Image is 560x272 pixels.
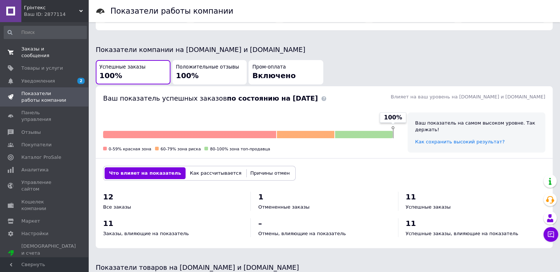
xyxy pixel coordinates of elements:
span: 100% [99,71,122,80]
span: 1 [258,192,263,201]
span: 100% [384,114,402,122]
span: Влияет на ваш уровень на [DOMAIN_NAME] и [DOMAIN_NAME] [391,94,545,100]
span: Ваш показатель успешных заказов [103,94,318,102]
span: 12 [103,192,113,201]
span: Отзывы [21,129,41,136]
span: – [258,219,262,228]
span: Покупатели [21,142,52,148]
div: Ваш показатель на самом высоком уровне. Так держать! [415,120,538,133]
span: Отмены, влияющие на показатель [258,231,346,236]
span: 11 [406,192,416,201]
button: Причины отмен [246,167,294,179]
h1: Показатели работы компании [110,7,233,15]
span: Товары и услуги [21,65,63,72]
div: Prom микс 1 000 [21,257,76,263]
input: Поиск [4,26,87,39]
button: Пром-оплатаВключено [249,60,323,85]
span: 60-79% зона риска [161,147,201,151]
span: [DEMOGRAPHIC_DATA] и счета [21,243,76,263]
a: Как сохранить высокий результат? [415,139,504,144]
button: Как рассчитывается [186,167,246,179]
span: Показатели работы компании [21,90,68,104]
span: Успешные заказы [99,64,145,71]
span: Грінтекс [24,4,79,11]
span: 0-59% красная зона [109,147,151,151]
span: 11 [103,219,113,228]
span: Аналитика [21,167,49,173]
span: 11 [406,219,416,228]
b: по состоянию на [DATE] [227,94,318,102]
button: Что влияет на показатель [105,167,186,179]
button: Чат с покупателем [543,227,558,242]
span: 2 [77,78,85,84]
span: Пром-оплата [252,64,286,71]
span: 80-100% зона топ-продавца [210,147,270,151]
span: Успешные заказы, влияющие на показатель [406,231,518,236]
span: Отмененные заказы [258,204,309,210]
span: Кошелек компании [21,199,68,212]
span: Положительные отзывы [176,64,239,71]
span: Заказы, влияющие на показатель [103,231,189,236]
button: Положительные отзывы100% [172,60,247,85]
span: Показатели товаров на [DOMAIN_NAME] и [DOMAIN_NAME] [96,264,299,271]
span: Уведомления [21,78,55,84]
button: Успешные заказы100% [96,60,170,85]
span: Каталог ProSale [21,154,61,161]
span: Настройки [21,230,48,237]
span: Заказы и сообщения [21,46,68,59]
span: Управление сайтом [21,179,68,192]
span: Панель управления [21,109,68,123]
div: Ваш ID: 2877114 [24,11,88,18]
span: Все заказы [103,204,131,210]
span: Включено [252,71,296,80]
span: 100% [176,71,199,80]
span: Показатели компании на [DOMAIN_NAME] и [DOMAIN_NAME] [96,46,305,53]
span: Маркет [21,218,40,224]
span: Успешные заказы [406,204,451,210]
